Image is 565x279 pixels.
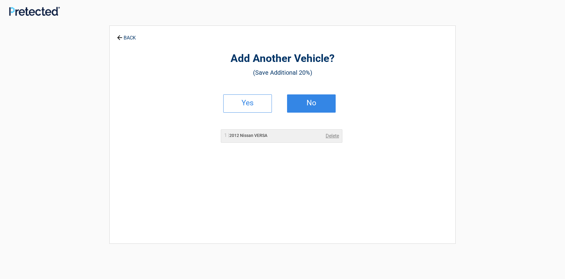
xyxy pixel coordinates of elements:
h2: No [293,101,329,105]
h2: Yes [230,101,265,105]
span: 1 | [224,132,229,138]
h2: Add Another Vehicle? [143,52,422,66]
h2: 2012 Nissan VERSA [224,132,267,139]
img: Main Logo [9,7,60,16]
h3: (Save Additional 20%) [143,67,422,78]
a: BACK [116,30,137,40]
a: Delete [326,132,339,140]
